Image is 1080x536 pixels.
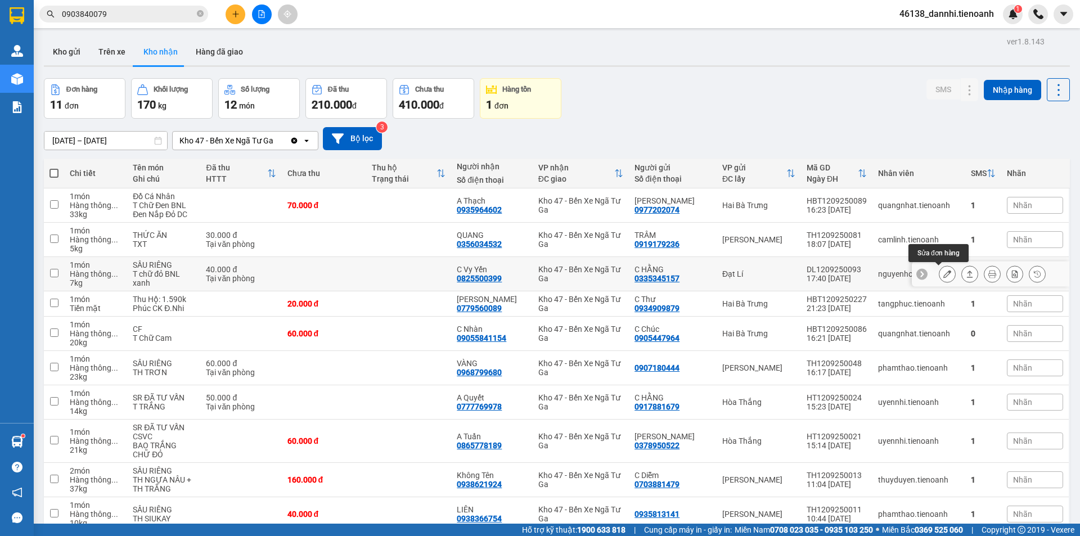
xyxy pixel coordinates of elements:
div: Hàng thông thường [70,269,121,278]
div: Hàng thông thường [70,436,121,445]
div: DL1209250093 [807,265,867,274]
img: logo-vxr [10,7,24,24]
span: VP Nhận: Hòa Thắng [85,44,138,49]
div: 15:14 [DATE] [807,441,867,450]
div: 21 kg [70,445,121,454]
div: 20.000 đ [287,299,361,308]
div: Hàng thông thường [70,329,121,338]
span: copyright [1018,526,1025,534]
div: Hàng thông thường [70,363,121,372]
div: [PERSON_NAME] [722,235,795,244]
span: ... [111,269,118,278]
span: ---------------------------------------------- [24,78,145,87]
div: 7 kg [70,278,121,287]
div: tangphuc.tienoanh [878,299,960,308]
div: SẦU RIÊNG [133,466,195,475]
span: 12 [224,98,237,111]
div: TH NGỰA NÂU + TH TRẮNG [133,475,195,493]
div: A Tuấn [457,432,526,441]
div: SR ĐÃ TƯ VẤN [133,393,195,402]
div: camlinh.tienoanh [878,235,960,244]
div: 18:07 [DATE] [807,240,867,249]
sup: 1 [1014,5,1022,13]
button: Hàng tồn1đơn [480,78,561,119]
div: C HẰNG [634,393,711,402]
div: T Chữ Đen BNL Đen Nắp Đỏ DC [133,201,195,219]
strong: 1900 633 614 [75,28,124,36]
div: 1 [971,475,996,484]
th: Toggle SortBy [965,159,1001,188]
th: Toggle SortBy [200,159,281,188]
div: 09055841154 [457,334,506,343]
div: Kho 47 - Bến Xe Ngã Tư Ga [538,295,624,313]
span: aim [283,10,291,18]
span: Nhãn [1013,329,1032,338]
div: Chưa thu [287,169,361,178]
div: 10:44 [DATE] [807,514,867,523]
div: uyennhi.tienoanh [878,436,960,445]
span: search [47,10,55,18]
button: Chưa thu410.000đ [393,78,474,119]
div: 0825500399 [457,274,502,283]
div: Kho 47 - Bến Xe Ngã Tư Ga [179,135,273,146]
div: C Nhàn [457,325,526,334]
div: [PERSON_NAME] [722,475,795,484]
div: VÀNG [457,359,526,368]
div: CF [133,325,195,334]
div: 1 [971,510,996,519]
span: Hỗ trợ kỹ thuật: [522,524,625,536]
div: A Thạch [457,196,526,205]
div: 0934909879 [634,304,679,313]
div: 37 kg [70,484,121,493]
div: Kho 47 - Bến Xe Ngã Tư Ga [538,393,624,411]
div: 16:23 [DATE] [807,205,867,214]
div: 21:23 [DATE] [807,304,867,313]
div: quangnhat.tienoanh [878,201,960,210]
div: Kho 47 - Bến Xe Ngã Tư Ga [538,505,624,523]
div: 0968799680 [457,368,502,377]
span: message [12,512,22,523]
span: Nhãn [1013,201,1032,210]
div: Kho 47 - Bến Xe Ngã Tư Ga [538,471,624,489]
span: Miền Bắc [882,524,963,536]
div: Tại văn phòng [206,274,276,283]
span: đ [439,101,444,110]
div: Chưa thu [415,85,444,93]
div: ĐC lấy [722,174,786,183]
div: Đồ Cá Nhân [133,192,195,201]
div: T chữ đỏ BNL xanh [133,269,195,287]
div: 1 [971,201,996,210]
button: Kho nhận [134,38,187,65]
sup: 3 [376,121,388,133]
div: Đơn hàng [66,85,97,93]
div: 0779560089 [457,304,502,313]
span: Nhãn [1013,436,1032,445]
div: 16:21 [DATE] [807,334,867,343]
div: 0378950522 [634,441,679,450]
div: 60.000 đ [287,436,361,445]
div: TH1209250081 [807,231,867,240]
button: Hàng đã giao [187,38,252,65]
div: 1 [971,363,996,372]
div: BAO TRẮNG CHỮ ĐỎ [133,441,195,459]
div: 40.000 đ [206,265,276,274]
div: Hòa Thắng [722,436,795,445]
span: | [971,524,973,536]
th: Toggle SortBy [366,159,451,188]
div: LIÊN [457,505,526,514]
span: 170 [137,98,156,111]
div: 1 món [70,427,121,436]
div: Kho 47 - Bến Xe Ngã Tư Ga [538,432,624,450]
span: 46138_dannhi.tienoanh [890,7,1003,21]
span: Nhãn [1013,398,1032,407]
div: TH1209250013 [807,471,867,480]
span: ... [111,235,118,244]
div: Kho 47 - Bến Xe Ngã Tư Ga [538,231,624,249]
div: SẦU RIÊNG [133,505,195,514]
div: 33 kg [70,210,121,219]
span: đ [352,101,357,110]
div: Hai Bà Trưng [722,299,795,308]
div: T TRẮNG [133,402,195,411]
div: 15:23 [DATE] [807,402,867,411]
div: Nhãn [1007,169,1063,178]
